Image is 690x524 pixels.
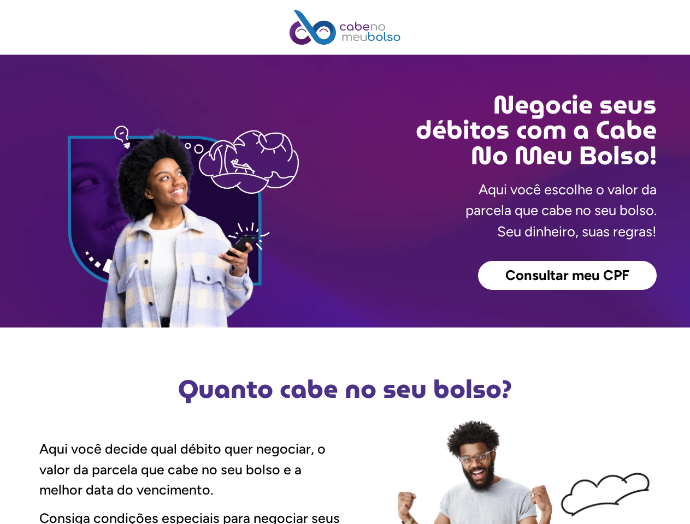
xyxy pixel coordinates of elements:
p: Aqui você decide qual débito quer negociar, o valor da parcela que cabe no seu bolso e a melhor d... [39,439,345,501]
h2: Quanto cabe no seu bolso? [34,377,657,402]
p: Aqui você escolhe o valor da parcela que cabe no seu bolso. Seu dinheiro, suas regras! [465,179,657,242]
h2: Negocie seus débitos com a Cabe No Meu Bolso! [345,92,657,168]
a: Consultar meu CPF [478,261,657,290]
span: Consultar meu CPF [505,269,629,283]
img: Cabe no Meu Bolso [290,10,401,45]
